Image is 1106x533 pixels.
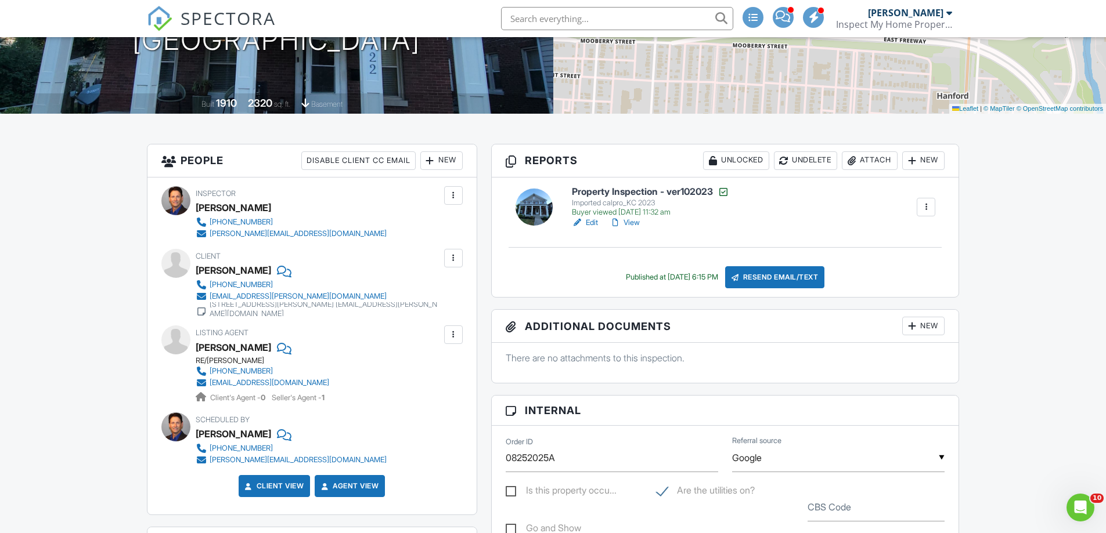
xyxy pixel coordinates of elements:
a: [PHONE_NUMBER] [196,279,441,291]
div: Unlocked [703,151,769,170]
strong: 1 [322,393,325,402]
div: [EMAIL_ADDRESS][DOMAIN_NAME] [210,378,329,387]
span: sq. ft. [274,100,290,108]
div: [PERSON_NAME] [868,7,943,19]
img: The Best Home Inspection Software - Spectora [147,6,172,31]
h3: Reports [492,144,959,177]
div: [PHONE_NUMBER] [210,217,273,227]
div: Imported calpro_KC 2023 [572,198,729,208]
label: Order ID [506,436,533,447]
a: [EMAIL_ADDRESS][DOMAIN_NAME] [196,377,329,389]
a: [EMAIL_ADDRESS][PERSON_NAME][DOMAIN_NAME] [196,291,441,302]
div: Resend Email/Text [725,266,825,288]
div: New [902,151,945,170]
div: [EMAIL_ADDRESS][PERSON_NAME][DOMAIN_NAME] [210,292,387,301]
span: Client's Agent - [210,393,267,402]
span: Seller's Agent - [272,393,325,402]
a: Edit [572,217,598,229]
div: [STREET_ADDRESS][PERSON_NAME] [EMAIL_ADDRESS][PERSON_NAME][DOMAIN_NAME] [210,300,441,318]
div: [PERSON_NAME] [196,199,271,216]
div: Published at [DATE] 6:15 PM [626,273,718,282]
a: © OpenStreetMap contributors [1017,105,1103,112]
div: [PHONE_NUMBER] [210,280,273,289]
span: Built [201,100,214,108]
div: Inspect My Home Property Inspections [836,19,952,30]
div: [PERSON_NAME] [196,262,271,279]
label: CBS Code [808,501,851,513]
div: Attach [842,151,898,170]
a: Leaflet [952,105,978,112]
div: [PERSON_NAME][EMAIL_ADDRESS][DOMAIN_NAME] [210,229,387,238]
span: Inspector [196,189,236,198]
a: [PHONE_NUMBER] [196,365,329,377]
h3: Internal [492,396,959,426]
input: Search everything... [501,7,733,30]
div: [PERSON_NAME] [196,425,271,443]
div: 1910 [216,97,237,109]
div: RE/[PERSON_NAME] [196,356,338,365]
label: Are the utilities on? [657,485,755,499]
span: SPECTORA [181,6,276,30]
a: Client View [243,480,304,492]
a: [PERSON_NAME][EMAIL_ADDRESS][DOMAIN_NAME] [196,454,387,466]
strong: 0 [261,393,265,402]
a: [PERSON_NAME][EMAIL_ADDRESS][DOMAIN_NAME] [196,228,387,240]
div: Undelete [774,151,837,170]
div: Disable Client CC Email [301,151,416,170]
span: 10 [1090,494,1104,503]
a: [PHONE_NUMBER] [196,443,387,454]
label: Is this property occupied? [506,485,617,499]
span: Listing Agent [196,328,248,337]
a: © MapTiler [983,105,1015,112]
p: There are no attachments to this inspection. [506,351,945,364]
div: New [420,151,463,170]
div: [PHONE_NUMBER] [210,444,273,453]
span: Client [196,252,221,260]
div: 2320 [248,97,272,109]
a: View [610,217,640,229]
div: Buyer viewed [DATE] 11:32 am [572,208,729,217]
iframe: Intercom live chat [1067,494,1094,521]
h6: Property Inspection - ver102023 [572,186,729,198]
div: New [902,317,945,335]
div: [PHONE_NUMBER] [210,367,273,376]
span: Scheduled By [196,415,250,424]
div: [PERSON_NAME][EMAIL_ADDRESS][DOMAIN_NAME] [210,455,387,465]
span: | [980,105,982,112]
h3: People [147,144,477,177]
input: CBS Code [808,493,945,521]
a: SPECTORA [147,16,276,40]
a: Agent View [319,480,379,492]
a: Property Inspection - ver102023 Imported calpro_KC 2023 Buyer viewed [DATE] 11:32 am [572,186,729,217]
a: [PHONE_NUMBER] [196,216,387,228]
a: [PERSON_NAME] [196,339,271,356]
label: Referral source [732,436,781,446]
span: basement [311,100,343,108]
h3: Additional Documents [492,310,959,343]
